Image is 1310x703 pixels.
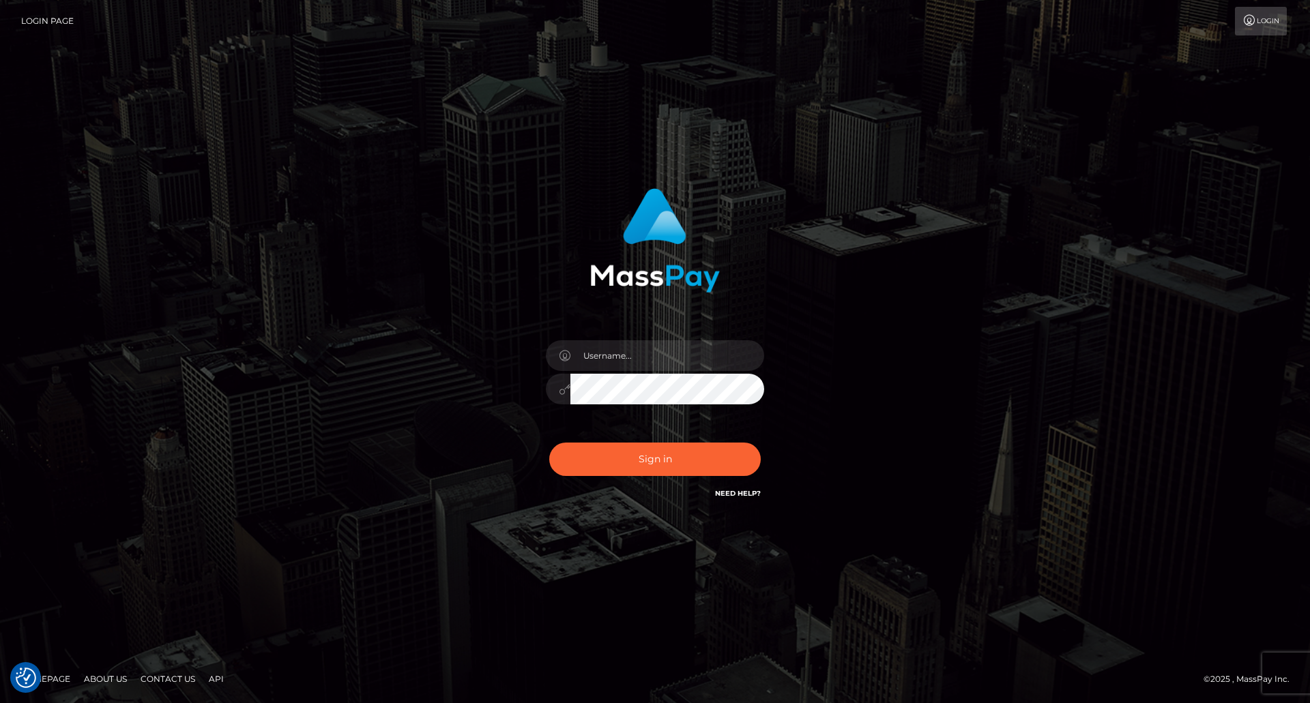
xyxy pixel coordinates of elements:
[715,489,761,498] a: Need Help?
[1204,672,1300,687] div: © 2025 , MassPay Inc.
[78,668,132,689] a: About Us
[21,7,74,35] a: Login Page
[16,668,36,688] img: Revisit consent button
[135,668,201,689] a: Contact Us
[203,668,229,689] a: API
[1235,7,1287,35] a: Login
[570,340,764,371] input: Username...
[15,668,76,689] a: Homepage
[16,668,36,688] button: Consent Preferences
[549,443,761,476] button: Sign in
[590,188,720,293] img: MassPay Login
